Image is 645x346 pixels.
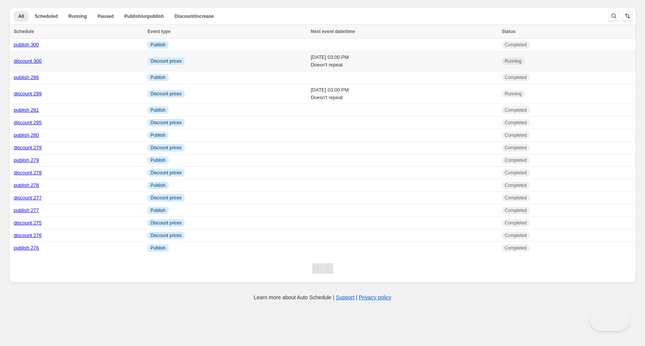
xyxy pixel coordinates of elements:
a: discount 299 [14,91,42,96]
span: Completed [505,132,527,138]
span: Completed [505,195,527,201]
a: discount 279 [14,145,42,150]
a: publish 276 [14,245,39,251]
span: Publish/unpublish [124,13,164,19]
span: Discount prices [150,170,182,176]
span: Completed [505,170,527,176]
a: discount 278 [14,170,42,175]
span: All [18,13,24,19]
span: Discount prices [150,58,182,64]
button: Sort the results [622,11,633,21]
button: Search and filter results [609,11,619,21]
span: Event type [147,29,171,34]
a: discount 277 [14,195,42,201]
span: Completed [505,182,527,188]
span: Discount prices [150,232,182,239]
a: publish 300 [14,42,39,47]
span: Publish [150,74,165,81]
span: Completed [505,207,527,213]
span: Publish [150,132,165,138]
span: Completed [505,220,527,226]
span: Next event date/time [311,29,355,34]
span: Running [68,13,87,19]
span: Publish [150,157,165,163]
a: publish 279 [14,157,39,163]
span: Publish [150,207,165,213]
p: Learn more about Auto Schedule | | [254,294,391,301]
span: Paused [98,13,114,19]
span: Discount prices [150,145,182,151]
span: Running [505,91,522,97]
span: Completed [505,107,527,113]
span: Status [502,29,516,34]
nav: Pagination [312,263,333,274]
span: Publish [150,107,165,113]
span: Completed [505,74,527,81]
span: Scheduled [35,13,58,19]
span: Completed [505,120,527,126]
td: [DATE] 03:00 PM Doesn't repeat [308,51,500,71]
span: Discount prices [150,220,182,226]
iframe: Toggle Customer Support [590,308,630,331]
span: Discount/increase [174,13,213,19]
span: Running [505,58,522,64]
span: Discount prices [150,120,182,126]
a: publish 281 [14,107,39,113]
span: Discount prices [150,195,182,201]
span: Publish [150,42,165,48]
a: publish 277 [14,207,39,213]
span: Publish [150,182,165,188]
span: Completed [505,145,527,151]
td: [DATE] 03:00 PM Doesn't repeat [308,84,500,104]
a: discount 275 [14,220,42,226]
span: Discount prices [150,91,182,97]
a: publish 286 [14,74,39,80]
a: publish 280 [14,132,39,138]
a: discount 300 [14,58,42,64]
a: publish 278 [14,182,39,188]
span: Completed [505,232,527,239]
a: discount 276 [14,232,42,238]
span: Schedule [14,29,34,34]
a: Privacy policy [359,294,392,300]
a: discount 295 [14,120,42,125]
span: Completed [505,157,527,163]
span: Completed [505,42,527,48]
a: Support [336,294,354,300]
span: Completed [505,245,527,251]
span: Publish [150,245,165,251]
